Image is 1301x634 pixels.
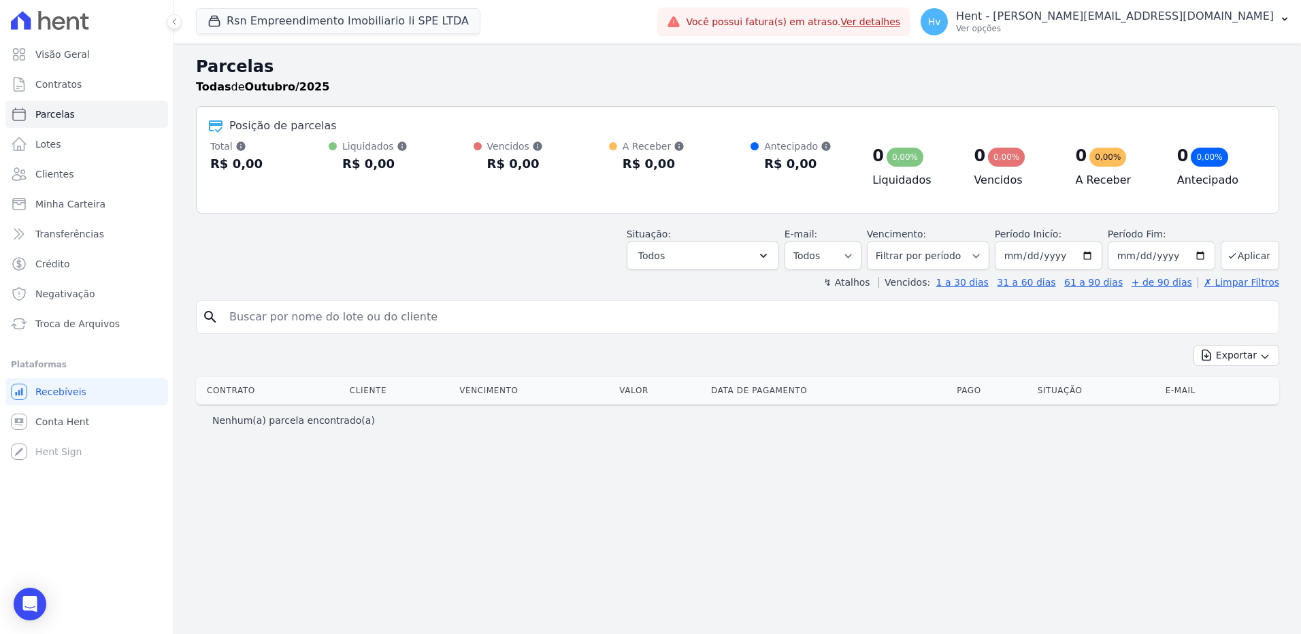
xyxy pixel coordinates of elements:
h4: Antecipado [1177,172,1257,188]
a: + de 90 dias [1132,277,1192,288]
div: Vencidos [487,139,543,153]
th: Data de Pagamento [706,377,951,404]
div: 0 [974,145,985,167]
div: R$ 0,00 [210,153,263,175]
span: Minha Carteira [35,197,105,211]
div: Antecipado [764,139,831,153]
div: 0,00% [1089,148,1126,167]
a: Crédito [5,250,168,278]
label: Período Fim: [1108,227,1215,241]
span: Crédito [35,257,70,271]
div: R$ 0,00 [764,153,831,175]
label: Situação: [627,229,671,239]
a: 1 a 30 dias [936,277,989,288]
a: Minha Carteira [5,190,168,218]
a: Troca de Arquivos [5,310,168,337]
h4: A Receber [1076,172,1155,188]
span: Clientes [35,167,73,181]
div: 0,00% [988,148,1025,167]
span: Todos [638,248,665,264]
p: Hent - [PERSON_NAME][EMAIL_ADDRESS][DOMAIN_NAME] [956,10,1274,23]
span: Visão Geral [35,48,90,61]
a: Lotes [5,131,168,158]
a: Transferências [5,220,168,248]
input: Buscar por nome do lote ou do cliente [221,303,1273,331]
th: Cliente [344,377,454,404]
a: Conta Hent [5,408,168,435]
span: Conta Hent [35,415,89,429]
div: 0 [872,145,884,167]
div: Total [210,139,263,153]
button: Hv Hent - [PERSON_NAME][EMAIL_ADDRESS][DOMAIN_NAME] Ver opções [910,3,1301,41]
div: 0 [1177,145,1189,167]
button: Rsn Empreendimento Imobiliario Ii SPE LTDA [196,8,480,34]
button: Todos [627,241,779,270]
div: Liquidados [342,139,408,153]
a: 31 a 60 dias [997,277,1055,288]
div: A Receber [623,139,685,153]
th: Valor [614,377,706,404]
a: Clientes [5,161,168,188]
span: Troca de Arquivos [35,317,120,331]
strong: Todas [196,80,231,93]
div: Plataformas [11,356,163,373]
div: R$ 0,00 [342,153,408,175]
div: Open Intercom Messenger [14,588,46,620]
h2: Parcelas [196,54,1279,79]
p: de [196,79,329,95]
a: Contratos [5,71,168,98]
a: Recebíveis [5,378,168,405]
label: E-mail: [785,229,818,239]
label: Período Inicío: [995,229,1061,239]
h4: Vencidos [974,172,1053,188]
span: Lotes [35,137,61,151]
div: 0,00% [887,148,923,167]
div: Posição de parcelas [229,118,337,134]
span: Contratos [35,78,82,91]
a: ✗ Limpar Filtros [1198,277,1279,288]
th: Vencimento [454,377,614,404]
i: search [202,309,218,325]
label: Vencidos: [878,277,930,288]
a: Visão Geral [5,41,168,68]
span: Transferências [35,227,104,241]
button: Exportar [1193,345,1279,366]
th: Pago [951,377,1032,404]
span: Hv [928,17,941,27]
span: Recebíveis [35,385,86,399]
div: 0,00% [1191,148,1228,167]
th: Situação [1032,377,1160,404]
div: 0 [1076,145,1087,167]
h4: Liquidados [872,172,952,188]
a: 61 a 90 dias [1064,277,1123,288]
label: Vencimento: [867,229,926,239]
p: Nenhum(a) parcela encontrado(a) [212,414,375,427]
div: R$ 0,00 [623,153,685,175]
a: Negativação [5,280,168,307]
a: Parcelas [5,101,168,128]
button: Aplicar [1221,241,1279,270]
span: Negativação [35,287,95,301]
label: ↯ Atalhos [823,277,870,288]
strong: Outubro/2025 [245,80,330,93]
span: Você possui fatura(s) em atraso. [686,15,900,29]
th: E-mail [1160,377,1255,404]
a: Ver detalhes [841,16,901,27]
span: Parcelas [35,107,75,121]
div: R$ 0,00 [487,153,543,175]
p: Ver opções [956,23,1274,34]
th: Contrato [196,377,344,404]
